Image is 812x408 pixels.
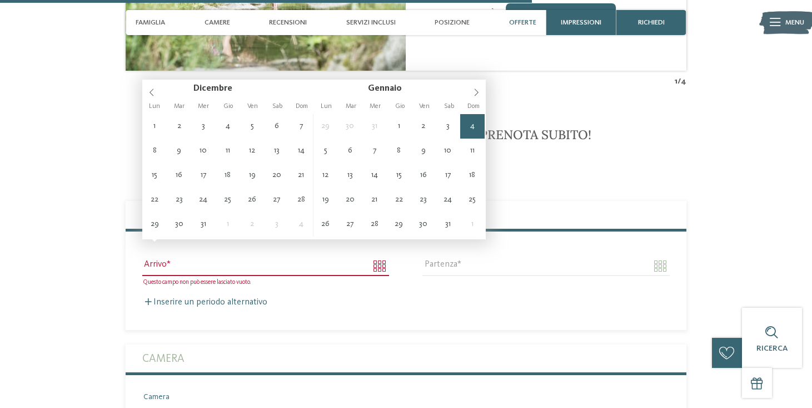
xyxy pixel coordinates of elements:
span: Gennaio 17, 2026 [436,163,460,188]
span: Dicembre 15, 2025 [142,163,167,188]
span: Febbraio 1, 2026 [460,212,485,237]
span: Dom [290,103,314,110]
span: Dicembre 17, 2025 [191,163,216,188]
span: 4 [681,76,686,87]
span: Dicembre 22, 2025 [142,188,167,212]
span: Gennaio 29, 2026 [387,212,411,237]
span: Lun [142,103,167,110]
span: Dicembre 21, 2025 [289,163,313,188]
span: Gennaio 2, 2026 [411,114,436,139]
span: Gennaio 14, 2026 [362,163,387,188]
span: Dicembre 30, 2025 [338,114,362,139]
span: Dicembre 6, 2025 [265,114,289,139]
span: Sab [265,103,290,110]
span: Gennaio 13, 2026 [338,163,362,188]
span: Gennaio 11, 2026 [460,139,485,163]
label: Camera [142,345,670,372]
span: Gennaio 6, 2026 [338,139,362,163]
span: Gennaio 12, 2026 [313,163,338,188]
span: Camere [205,18,230,27]
span: Dicembre 9, 2025 [167,139,191,163]
span: / [678,76,681,87]
span: Gio [387,103,412,110]
span: Gennaio 9, 2026 [411,139,436,163]
span: Questo campo non può essere lasciato vuoto. [143,279,251,286]
span: Mar [338,103,363,110]
span: Gennaio 7, 2026 [362,139,387,163]
span: Dicembre 11, 2025 [216,139,240,163]
span: Gennaio [368,84,402,93]
span: Dicembre 10, 2025 [191,139,216,163]
span: Famiglia [136,18,165,27]
span: Lun [314,103,338,110]
span: Dicembre 13, 2025 [265,139,289,163]
input: Year [232,83,266,93]
span: Dicembre [193,84,232,93]
span: Gennaio 26, 2026 [313,212,338,237]
a: Scopri di più [444,9,496,17]
span: Sab [437,103,461,110]
span: Dicembre 30, 2025 [167,212,191,237]
span: Gennaio 10, 2026 [436,139,460,163]
span: Gennaio 24, 2026 [436,188,460,212]
span: Dicembre 31, 2025 [191,212,216,237]
span: Gennaio 31, 2026 [436,212,460,237]
span: Dicembre 27, 2025 [265,188,289,212]
span: Mer [363,103,387,110]
span: Dom [461,103,486,110]
span: Gennaio 19, 2026 [313,188,338,212]
span: Gennaio 4, 2026 [460,114,485,139]
span: Dicembre 23, 2025 [167,188,191,212]
span: Gennaio 23, 2026 [411,188,436,212]
label: Inserire un periodo alternativo [142,298,267,307]
span: Dicembre 29, 2025 [313,114,338,139]
span: Dicembre 1, 2025 [142,114,167,139]
span: Gennaio 21, 2026 [362,188,387,212]
span: Dicembre 19, 2025 [240,163,265,188]
span: Gennaio 20, 2026 [338,188,362,212]
span: Offerte [509,18,536,27]
span: Dicembre 24, 2025 [191,188,216,212]
span: Dicembre 18, 2025 [216,163,240,188]
span: Posizione [435,18,470,27]
span: Gennaio 18, 2026 [460,163,485,188]
a: [PERSON_NAME] ora [506,3,616,23]
span: Gennaio 25, 2026 [460,188,485,212]
span: Gennaio 4, 2026 [289,212,313,237]
span: Gennaio 27, 2026 [338,212,362,237]
span: Dicembre 16, 2025 [167,163,191,188]
span: Dicembre 7, 2025 [289,114,313,139]
span: Dicembre 26, 2025 [240,188,265,212]
span: Servizi inclusi [346,18,396,27]
span: Dicembre 8, 2025 [142,139,167,163]
span: Gennaio 3, 2026 [436,114,460,139]
span: Dicembre 20, 2025 [265,163,289,188]
span: Dicembre 25, 2025 [216,188,240,212]
span: Dicembre 5, 2025 [240,114,265,139]
span: richiedi [638,18,665,27]
span: Gennaio 28, 2026 [362,212,387,237]
span: Gennaio 15, 2026 [387,163,411,188]
span: Mer [191,103,216,110]
span: Dicembre 3, 2025 [191,114,216,139]
span: Gennaio 1, 2026 [216,212,240,237]
span: Ven [412,103,437,110]
span: Dicembre 2, 2025 [167,114,191,139]
span: Dicembre 4, 2025 [216,114,240,139]
span: Ricerca [756,345,788,352]
span: Gennaio 30, 2026 [411,212,436,237]
span: Gennaio 8, 2026 [387,139,411,163]
span: Gennaio 1, 2026 [387,114,411,139]
span: 1 [675,76,678,87]
span: Ven [241,103,265,110]
span: Gennaio 2, 2026 [240,212,265,237]
span: Gennaio 22, 2026 [387,188,411,212]
span: Impressioni [561,18,601,27]
span: Mar [167,103,191,110]
span: Dicembre 28, 2025 [289,188,313,212]
span: Gio [216,103,240,110]
span: Gennaio 3, 2026 [265,212,289,237]
span: Gennaio 16, 2026 [411,163,436,188]
input: Year [402,83,435,93]
span: Dicembre 12, 2025 [240,139,265,163]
